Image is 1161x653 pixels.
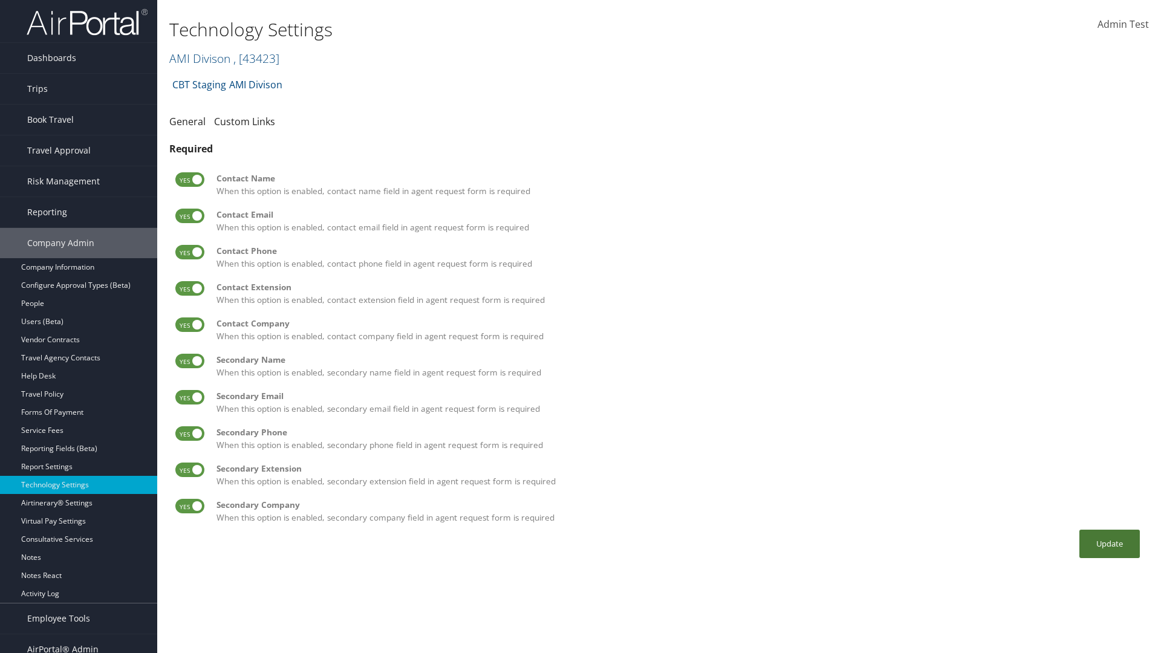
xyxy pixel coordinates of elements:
span: Admin Test [1098,18,1149,31]
span: , [ 43423 ] [233,50,279,67]
label: When this option is enabled, contact name field in agent request form is required [216,172,1143,197]
div: Secondary Phone [216,426,1143,438]
div: Contact Extension [216,281,1143,293]
img: airportal-logo.png [27,8,148,36]
span: Trips [27,74,48,104]
span: Travel Approval [27,135,91,166]
button: Update [1079,530,1140,558]
a: AMI Divison [169,50,279,67]
div: Required [169,141,1149,156]
span: Risk Management [27,166,100,197]
h1: Technology Settings [169,17,822,42]
label: When this option is enabled, contact company field in agent request form is required [216,317,1143,342]
label: When this option is enabled, secondary name field in agent request form is required [216,354,1143,378]
span: Employee Tools [27,603,90,634]
label: When this option is enabled, secondary company field in agent request form is required [216,499,1143,524]
label: When this option is enabled, contact extension field in agent request form is required [216,281,1143,306]
label: When this option is enabled, contact email field in agent request form is required [216,209,1143,233]
a: CBT Staging [172,73,226,97]
div: Secondary Company [216,499,1143,511]
label: When this option is enabled, secondary email field in agent request form is required [216,390,1143,415]
a: Custom Links [214,115,275,128]
div: Contact Company [216,317,1143,330]
div: Contact Phone [216,245,1143,257]
div: Secondary Name [216,354,1143,366]
label: When this option is enabled, secondary phone field in agent request form is required [216,426,1143,451]
label: When this option is enabled, secondary extension field in agent request form is required [216,463,1143,487]
span: Company Admin [27,228,94,258]
div: Contact Email [216,209,1143,221]
a: General [169,115,206,128]
label: When this option is enabled, contact phone field in agent request form is required [216,245,1143,270]
div: Secondary Extension [216,463,1143,475]
a: AMI Divison [229,73,282,97]
div: Contact Name [216,172,1143,184]
span: Book Travel [27,105,74,135]
a: Admin Test [1098,6,1149,44]
div: Secondary Email [216,390,1143,402]
span: Reporting [27,197,67,227]
span: Dashboards [27,43,76,73]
